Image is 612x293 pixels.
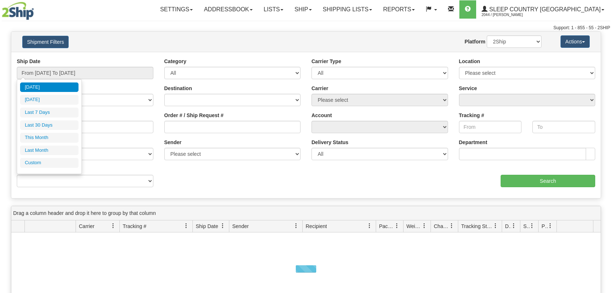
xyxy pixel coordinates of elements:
[20,108,79,117] li: Last 7 Days
[311,112,332,119] label: Account
[20,82,79,92] li: [DATE]
[523,223,529,230] span: Shipment Issues
[542,223,548,230] span: Pickup Status
[459,58,480,65] label: Location
[232,223,249,230] span: Sender
[317,0,378,19] a: Shipping lists
[363,220,376,232] a: Recipient filter column settings
[532,121,595,133] input: To
[476,0,610,19] a: Sleep Country [GEOGRAPHIC_DATA] 2044 / [PERSON_NAME]
[501,175,595,187] input: Search
[20,146,79,155] li: Last Month
[164,58,187,65] label: Category
[489,220,502,232] a: Tracking Status filter column settings
[391,220,403,232] a: Packages filter column settings
[378,0,420,19] a: Reports
[544,220,556,232] a: Pickup Status filter column settings
[164,112,224,119] label: Order # / Ship Request #
[311,139,348,146] label: Delivery Status
[154,0,198,19] a: Settings
[595,109,611,184] iframe: chat widget
[290,220,302,232] a: Sender filter column settings
[11,206,601,220] div: grid grouping header
[379,223,394,230] span: Packages
[164,139,181,146] label: Sender
[198,0,258,19] a: Addressbook
[487,6,601,12] span: Sleep Country [GEOGRAPHIC_DATA]
[17,58,41,65] label: Ship Date
[434,223,449,230] span: Charge
[464,38,485,45] label: Platform
[418,220,431,232] a: Weight filter column settings
[196,223,218,230] span: Ship Date
[180,220,192,232] a: Tracking # filter column settings
[459,121,522,133] input: From
[20,120,79,130] li: Last 30 Days
[107,220,119,232] a: Carrier filter column settings
[311,85,328,92] label: Carrier
[406,223,422,230] span: Weight
[20,158,79,168] li: Custom
[461,223,493,230] span: Tracking Status
[20,95,79,105] li: [DATE]
[258,0,289,19] a: Lists
[482,11,536,19] span: 2044 / [PERSON_NAME]
[526,220,538,232] a: Shipment Issues filter column settings
[2,2,34,20] img: logo2044.jpg
[505,223,511,230] span: Delivery Status
[22,36,69,48] button: Shipment Filters
[217,220,229,232] a: Ship Date filter column settings
[289,0,317,19] a: Ship
[459,112,484,119] label: Tracking #
[459,85,477,92] label: Service
[79,223,95,230] span: Carrier
[311,58,341,65] label: Carrier Type
[459,139,487,146] label: Department
[20,133,79,143] li: This Month
[508,220,520,232] a: Delivery Status filter column settings
[164,85,192,92] label: Destination
[2,25,610,31] div: Support: 1 - 855 - 55 - 2SHIP
[445,220,458,232] a: Charge filter column settings
[123,223,146,230] span: Tracking #
[306,223,327,230] span: Recipient
[561,35,590,48] button: Actions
